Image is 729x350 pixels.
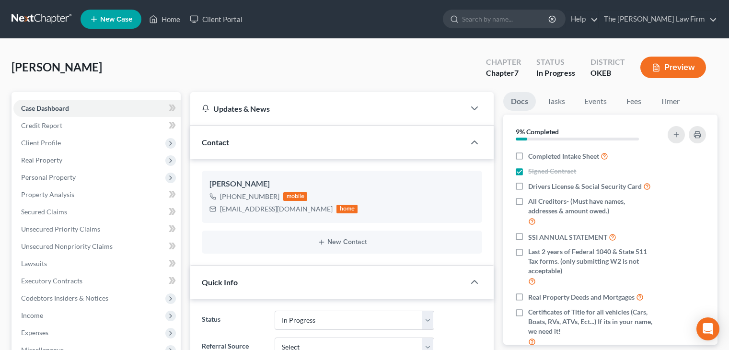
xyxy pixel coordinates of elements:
[12,60,102,74] span: [PERSON_NAME]
[13,255,181,272] a: Lawsuits
[21,156,62,164] span: Real Property
[653,92,687,111] a: Timer
[516,128,559,136] strong: 9% Completed
[528,182,642,191] span: Drivers License & Social Security Card
[21,277,82,285] span: Executory Contracts
[528,152,599,161] span: Completed Intake Sheet
[13,272,181,290] a: Executory Contracts
[536,68,575,79] div: In Progress
[144,11,185,28] a: Home
[197,311,269,330] label: Status
[185,11,247,28] a: Client Portal
[13,186,181,203] a: Property Analysis
[21,242,113,250] span: Unsecured Nonpriority Claims
[13,117,181,134] a: Credit Report
[503,92,536,111] a: Docs
[220,204,333,214] div: [EMAIL_ADDRESS][DOMAIN_NAME]
[462,10,550,28] input: Search by name...
[202,138,229,147] span: Contact
[590,68,625,79] div: OKEB
[283,192,307,201] div: mobile
[21,208,67,216] span: Secured Claims
[640,57,706,78] button: Preview
[21,173,76,181] span: Personal Property
[528,233,607,242] span: SSI ANNUAL STATEMENT
[590,57,625,68] div: District
[13,221,181,238] a: Unsecured Priority Claims
[528,307,656,336] span: Certificates of Title for all vehicles (Cars, Boats, RVs, ATVs, Ect...) If its in your name, we n...
[618,92,649,111] a: Fees
[21,225,100,233] span: Unsecured Priority Claims
[540,92,573,111] a: Tasks
[528,197,656,216] span: All Creditors- (Must have names, addresses & amount owed.)
[21,121,62,129] span: Credit Report
[21,139,61,147] span: Client Profile
[528,247,656,276] span: Last 2 years of Federal 1040 & State 511 Tax forms. (only submitting W2 is not acceptable)
[486,68,521,79] div: Chapter
[21,259,47,268] span: Lawsuits
[21,328,48,337] span: Expenses
[202,104,453,114] div: Updates & News
[528,292,635,302] span: Real Property Deeds and Mortgages
[100,16,132,23] span: New Case
[528,166,576,176] span: Signed Contract
[577,92,614,111] a: Events
[599,11,717,28] a: The [PERSON_NAME] Law Firm
[566,11,598,28] a: Help
[536,57,575,68] div: Status
[13,238,181,255] a: Unsecured Nonpriority Claims
[13,100,181,117] a: Case Dashboard
[209,178,474,190] div: [PERSON_NAME]
[21,311,43,319] span: Income
[21,190,74,198] span: Property Analysis
[220,192,279,201] div: [PHONE_NUMBER]
[21,104,69,112] span: Case Dashboard
[514,68,519,77] span: 7
[202,278,238,287] span: Quick Info
[336,205,358,213] div: home
[486,57,521,68] div: Chapter
[21,294,108,302] span: Codebtors Insiders & Notices
[13,203,181,221] a: Secured Claims
[209,238,474,246] button: New Contact
[696,317,719,340] div: Open Intercom Messenger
